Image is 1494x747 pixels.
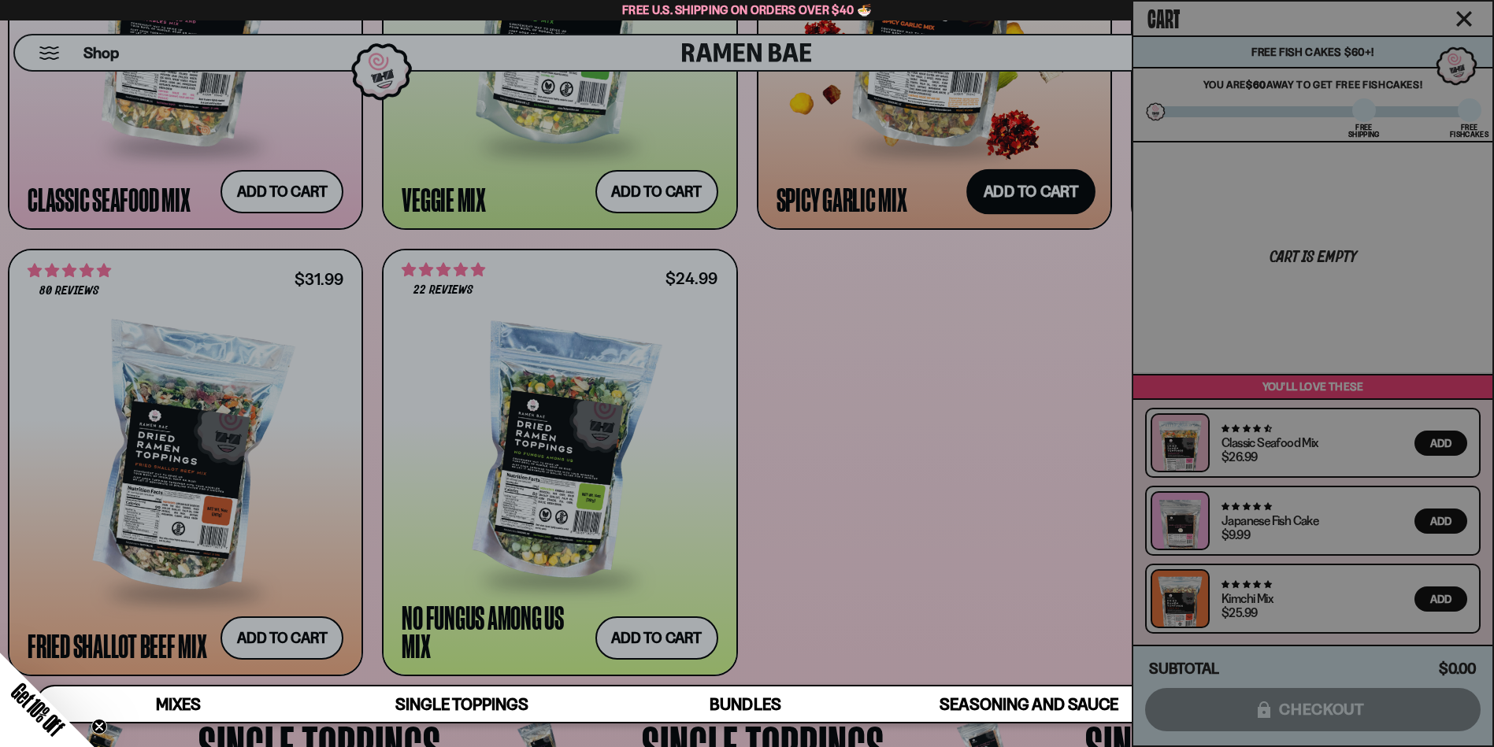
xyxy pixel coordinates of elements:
[37,686,321,722] a: Mixes
[622,2,872,17] span: Free U.S. Shipping on Orders over $40 🍜
[604,686,888,722] a: Bundles
[321,686,604,722] a: Single Toppings
[940,694,1118,714] span: Seasoning and Sauce
[156,694,201,714] span: Mixes
[710,694,780,714] span: Bundles
[91,719,107,734] button: Close teaser
[887,686,1170,722] a: Seasoning and Sauce
[7,679,69,740] span: Get 10% Off
[395,694,528,714] span: Single Toppings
